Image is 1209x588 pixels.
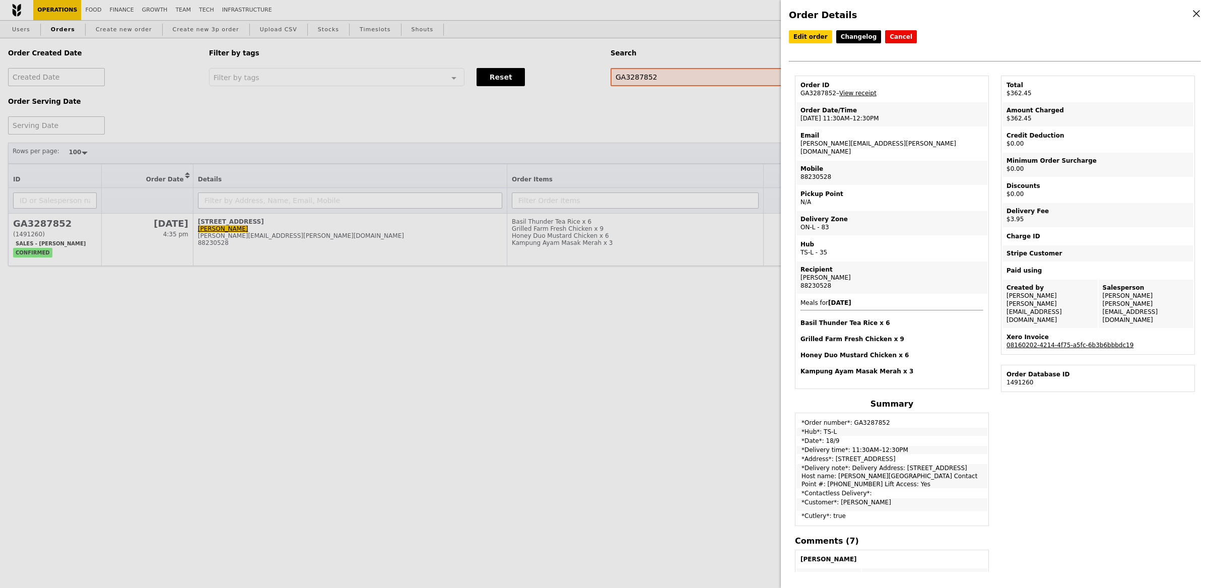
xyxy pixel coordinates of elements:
[1006,132,1189,140] div: Credit Deduction
[796,102,987,126] td: [DATE] 11:30AM–12:30PM
[1002,153,1193,177] td: $0.00
[1006,106,1189,114] div: Amount Charged
[800,215,983,223] div: Delivery Zone
[800,282,983,290] div: 88230528
[800,81,983,89] div: Order ID
[800,106,983,114] div: Order Date/Time
[1006,207,1189,215] div: Delivery Fee
[1002,102,1193,126] td: $362.45
[800,165,983,173] div: Mobile
[1099,280,1194,328] td: [PERSON_NAME] [PERSON_NAME][EMAIL_ADDRESS][DOMAIN_NAME]
[796,428,987,436] td: *Hub*: TS-L
[800,274,983,282] div: [PERSON_NAME]
[1006,333,1189,341] div: Xero Invoice
[796,455,987,463] td: *Address*: [STREET_ADDRESS]
[796,127,987,160] td: [PERSON_NAME][EMAIL_ADDRESS][PERSON_NAME][DOMAIN_NAME]
[800,367,983,375] h4: Kampung Ayam Masak Merah x 3
[789,30,832,43] a: Edit order
[796,498,987,511] td: *Customer*: [PERSON_NAME]
[800,351,983,359] h4: Honey Duo Mustard Chicken x 6
[795,399,989,409] h4: Summary
[1006,370,1189,378] div: Order Database ID
[800,190,983,198] div: Pickup Point
[800,299,983,375] span: Meals for
[1006,342,1133,349] a: 08160202-4214-4f75-a5fc-6b3b6bbbdc19
[800,319,983,327] h4: Basil Thunder Tea Rice x 6
[796,186,987,210] td: N/A
[800,266,983,274] div: Recipient
[1006,267,1189,275] div: Paid using
[836,30,882,43] a: Changelog
[839,90,877,97] a: View receipt
[800,132,983,140] div: Email
[796,414,987,427] td: *Order number*: GA3287852
[1002,178,1193,202] td: $0.00
[796,464,987,488] td: *Delivery note*: Delivery Address: [STREET_ADDRESS] Host name: [PERSON_NAME][GEOGRAPHIC_DATA] Con...
[796,489,987,497] td: *Contactless Delivery*:
[795,536,989,546] h4: Comments (7)
[1002,366,1193,390] td: 1491260
[796,512,987,525] td: *Cutlery*: true
[836,90,839,97] span: –
[1103,284,1190,292] div: Salesperson
[800,556,857,563] b: [PERSON_NAME]
[1006,284,1094,292] div: Created by
[796,211,987,235] td: ON-L - 83
[1006,232,1189,240] div: Charge ID
[1006,249,1189,257] div: Stripe Customer
[1002,280,1098,328] td: [PERSON_NAME] [PERSON_NAME][EMAIL_ADDRESS][DOMAIN_NAME]
[796,236,987,260] td: TS-L - 35
[885,30,917,43] button: Cancel
[1006,157,1189,165] div: Minimum Order Surcharge
[796,446,987,454] td: *Delivery time*: 11:30AM–12:30PM
[862,568,987,584] td: Order edited: update item
[1006,81,1189,89] div: Total
[796,437,987,445] td: *Date*: 18/9
[828,299,851,306] b: [DATE]
[1002,127,1193,152] td: $0.00
[800,335,983,343] h4: Grilled Farm Fresh Chicken x 9
[789,10,857,20] span: Order Details
[796,77,987,101] td: GA3287852
[800,240,983,248] div: Hub
[1002,77,1193,101] td: $362.45
[1006,182,1189,190] div: Discounts
[796,161,987,185] td: 88230528
[1002,203,1193,227] td: $3.95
